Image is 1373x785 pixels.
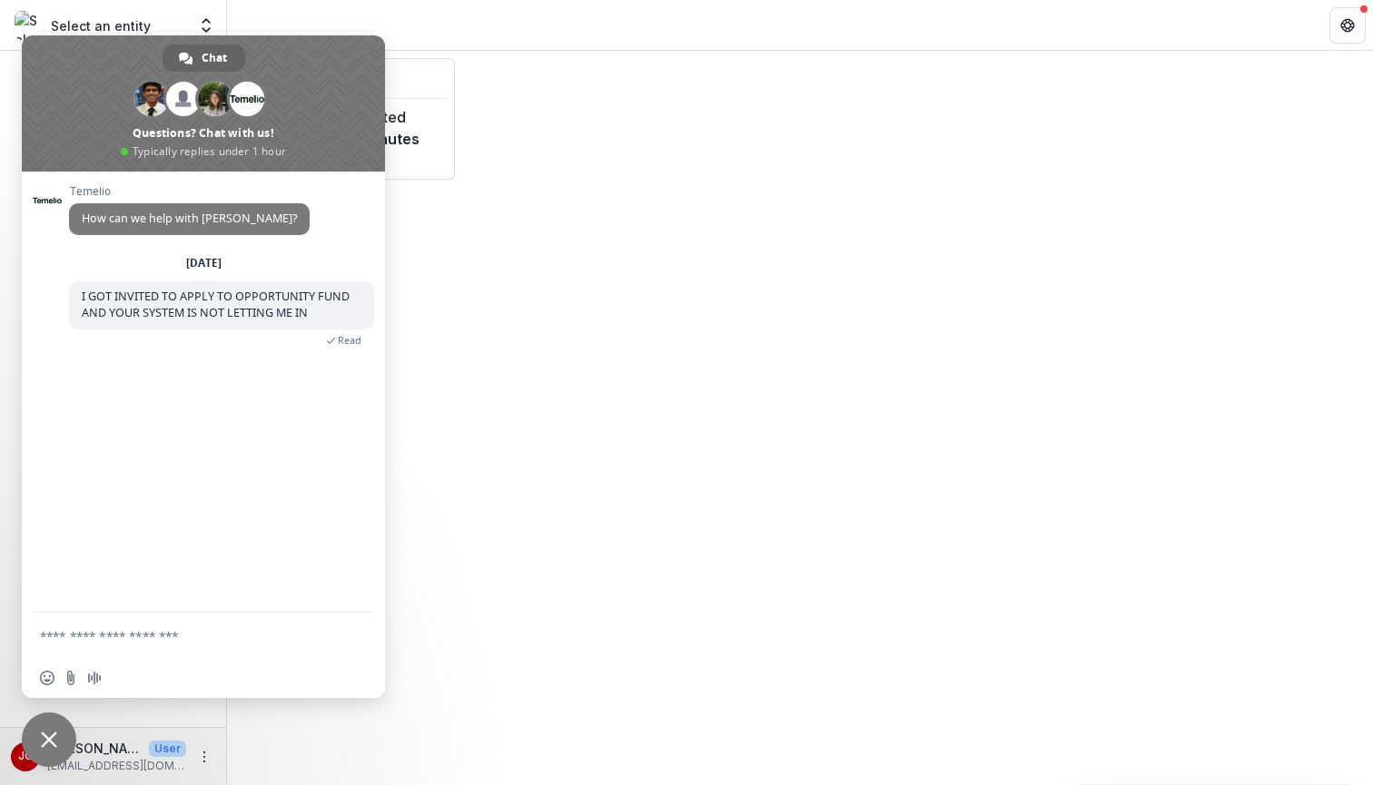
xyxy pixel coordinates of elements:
button: Open entity switcher [193,7,219,44]
span: Insert an emoji [40,671,54,685]
span: Send a file [64,671,78,685]
img: Select an entity [15,11,44,40]
button: More [193,746,215,768]
span: Read [338,334,361,347]
span: Audio message [87,671,102,685]
p: [EMAIL_ADDRESS][DOMAIN_NAME] [47,758,186,774]
p: User [149,741,186,757]
span: How can we help with [PERSON_NAME]? [82,211,297,226]
a: Close chat [22,712,76,767]
dt: Created [350,106,446,128]
span: Temelio [69,185,310,198]
button: Get Help [1329,7,1366,44]
span: I GOT INVITED TO APPLY TO OPPORTUNITY FUND AND YOUR SYSTEM IS NOT LETTING ME IN [82,289,350,320]
textarea: Compose your message... [40,613,331,658]
div: [DATE] [186,258,222,269]
p: [PERSON_NAME] [47,739,142,758]
a: Chat [163,44,245,72]
dd: 5 minutes ago [350,128,446,172]
div: Jaime Guerrero [18,751,34,762]
span: Chat [202,44,227,72]
p: Select an entity [51,16,151,35]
